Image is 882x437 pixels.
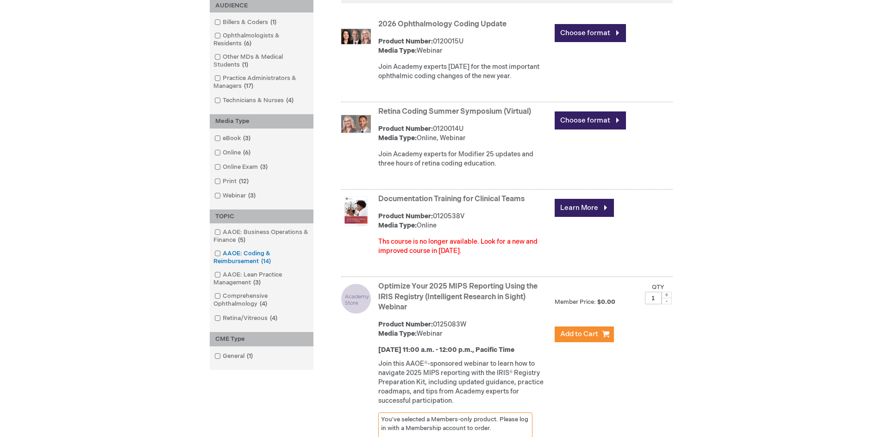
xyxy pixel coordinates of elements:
div: Join Academy experts for Modifier 25 updates and three hours of retina coding education. [378,150,550,168]
div: 0120015U Webinar [378,37,550,55]
label: Qty [652,283,664,291]
a: AAOE: Business Operations & Finance5 [212,228,311,245]
span: 14 [259,258,273,265]
strong: Media Type: [378,134,417,142]
a: AAOE: Lean Practice Management3 [212,271,311,287]
a: Online Exam3 [212,163,271,172]
strong: Product Number: [378,125,433,133]
input: Qty [645,292,662,304]
a: eBook3 [212,134,254,143]
span: 3 [241,135,253,142]
a: General1 [212,352,256,361]
div: Join Academy experts [DATE] for the most important ophthalmic coding changes of the new year. [378,62,550,81]
div: Media Type [210,114,313,129]
span: 1 [240,61,250,68]
p: Join this AAOE®-sponsored webinar to learn how to navigate 2025 MIPS reporting with the IRIS® Reg... [378,359,550,406]
span: 1 [244,352,255,360]
span: Add to Cart [560,330,598,339]
a: Technicians & Nurses4 [212,96,297,105]
span: 1 [268,18,279,26]
a: Optimize Your 2025 MIPS Reporting Using the IRIS Registry (Intelligent Research in Sight) Webinar [378,282,538,312]
span: 4 [284,97,296,104]
span: 3 [246,192,258,199]
a: Learn More [555,199,614,217]
img: Retina Coding Summer Symposium (Virtual) [341,109,371,139]
span: 4 [257,300,269,308]
img: Documentation Training for Clinical Teams [341,197,371,226]
a: Choose format [555,111,626,129]
span: 6 [242,40,254,47]
a: Comprehensive Ophthalmology4 [212,292,311,308]
div: 0120538V Online [378,212,550,230]
img: Optimize Your 2025 MIPS Reporting Using the IRIS Registry (Intelligent Research in Sight) Webinar [341,284,371,314]
strong: [DATE] 11:00 a.m. - 12:00 p.m., Pacific Time [378,346,514,354]
img: 2026 Ophthalmology Coding Update [341,22,371,51]
a: Other MDs & Medical Students1 [212,53,311,69]
span: 3 [251,279,263,286]
div: TOPIC [210,209,313,224]
strong: Product Number: [378,320,433,328]
span: $0.00 [597,298,617,306]
span: 6 [241,149,253,156]
strong: Product Number: [378,212,433,220]
font: Ths course is no longer available. Look for a new and improved course in [DATE]. [378,238,538,255]
a: Billers & Coders1 [212,18,280,27]
a: Retina Coding Summer Symposium (Virtual) [378,107,531,116]
a: Online6 [212,148,254,157]
a: Documentation Training for Clinical Teams [378,195,525,203]
strong: Media Type: [378,330,417,338]
span: 17 [242,82,256,90]
a: Retina/Vitreous4 [212,314,281,323]
a: Webinar3 [212,191,259,200]
button: Add to Cart [555,326,614,342]
strong: Media Type: [378,47,417,55]
span: 12 [237,178,251,185]
div: 0120014U Online, Webinar [378,124,550,143]
div: 0125083W Webinar [378,320,550,339]
a: Choose format [555,24,626,42]
a: AAOE: Coding & Reimbursement14 [212,249,311,266]
strong: Product Number: [378,37,433,45]
span: 3 [258,163,270,171]
span: 4 [268,314,280,322]
div: CME Type [210,332,313,346]
strong: Media Type: [378,222,417,229]
a: 2026 Ophthalmology Coding Update [378,20,507,29]
span: 5 [236,236,248,244]
a: Practice Administrators & Managers17 [212,74,311,91]
strong: Member Price: [555,298,596,306]
a: Ophthalmologists & Residents6 [212,31,311,48]
a: Print12 [212,177,252,186]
